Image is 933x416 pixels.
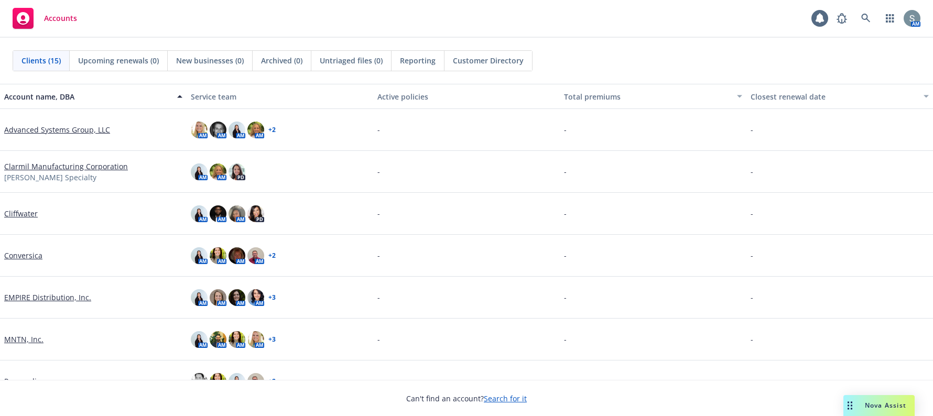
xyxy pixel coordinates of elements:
[4,124,110,135] a: Advanced Systems Group, LLC
[377,250,380,261] span: -
[564,250,567,261] span: -
[229,247,245,264] img: photo
[187,84,373,109] button: Service team
[320,55,383,66] span: Untriaged files (0)
[865,401,906,410] span: Nova Assist
[191,247,208,264] img: photo
[4,292,91,303] a: EMPIRE Distribution, Inc.
[210,122,226,138] img: photo
[4,91,171,102] div: Account name, DBA
[373,84,560,109] button: Active policies
[377,124,380,135] span: -
[843,395,915,416] button: Nova Assist
[843,395,856,416] div: Drag to move
[377,376,380,387] span: -
[4,161,128,172] a: Clarmil Manufacturing Corporation
[377,334,380,345] span: -
[229,289,245,306] img: photo
[4,208,38,219] a: Cliffwater
[176,55,244,66] span: New businesses (0)
[210,163,226,180] img: photo
[564,376,567,387] span: -
[904,10,920,27] img: photo
[560,84,746,109] button: Total premiums
[564,124,567,135] span: -
[191,163,208,180] img: photo
[377,166,380,177] span: -
[751,91,917,102] div: Closest renewal date
[44,14,77,23] span: Accounts
[453,55,524,66] span: Customer Directory
[191,289,208,306] img: photo
[229,122,245,138] img: photo
[229,205,245,222] img: photo
[191,122,208,138] img: photo
[210,247,226,264] img: photo
[751,376,753,387] span: -
[191,373,208,390] img: photo
[377,91,556,102] div: Active policies
[210,373,226,390] img: photo
[247,122,264,138] img: photo
[751,124,753,135] span: -
[229,331,245,348] img: photo
[880,8,901,29] a: Switch app
[400,55,436,66] span: Reporting
[377,208,380,219] span: -
[78,55,159,66] span: Upcoming renewals (0)
[268,294,276,301] a: + 3
[855,8,876,29] a: Search
[210,205,226,222] img: photo
[564,334,567,345] span: -
[268,378,276,385] a: + 2
[751,334,753,345] span: -
[751,208,753,219] span: -
[247,331,264,348] img: photo
[247,289,264,306] img: photo
[406,393,527,404] span: Can't find an account?
[484,393,527,403] a: Search for it
[247,247,264,264] img: photo
[191,205,208,222] img: photo
[8,4,81,33] a: Accounts
[268,127,276,133] a: + 2
[21,55,61,66] span: Clients (15)
[564,166,567,177] span: -
[751,292,753,303] span: -
[210,331,226,348] img: photo
[831,8,852,29] a: Report a Bug
[247,373,264,390] img: photo
[4,172,96,183] span: [PERSON_NAME] Specialty
[261,55,302,66] span: Archived (0)
[4,250,42,261] a: Conversica
[229,163,245,180] img: photo
[564,91,731,102] div: Total premiums
[191,91,369,102] div: Service team
[564,292,567,303] span: -
[4,334,44,345] a: MNTN, Inc.
[247,205,264,222] img: photo
[751,250,753,261] span: -
[229,373,245,390] img: photo
[268,336,276,343] a: + 3
[377,292,380,303] span: -
[564,208,567,219] span: -
[268,253,276,259] a: + 2
[751,166,753,177] span: -
[4,376,40,387] a: Personalis
[210,289,226,306] img: photo
[191,331,208,348] img: photo
[746,84,933,109] button: Closest renewal date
